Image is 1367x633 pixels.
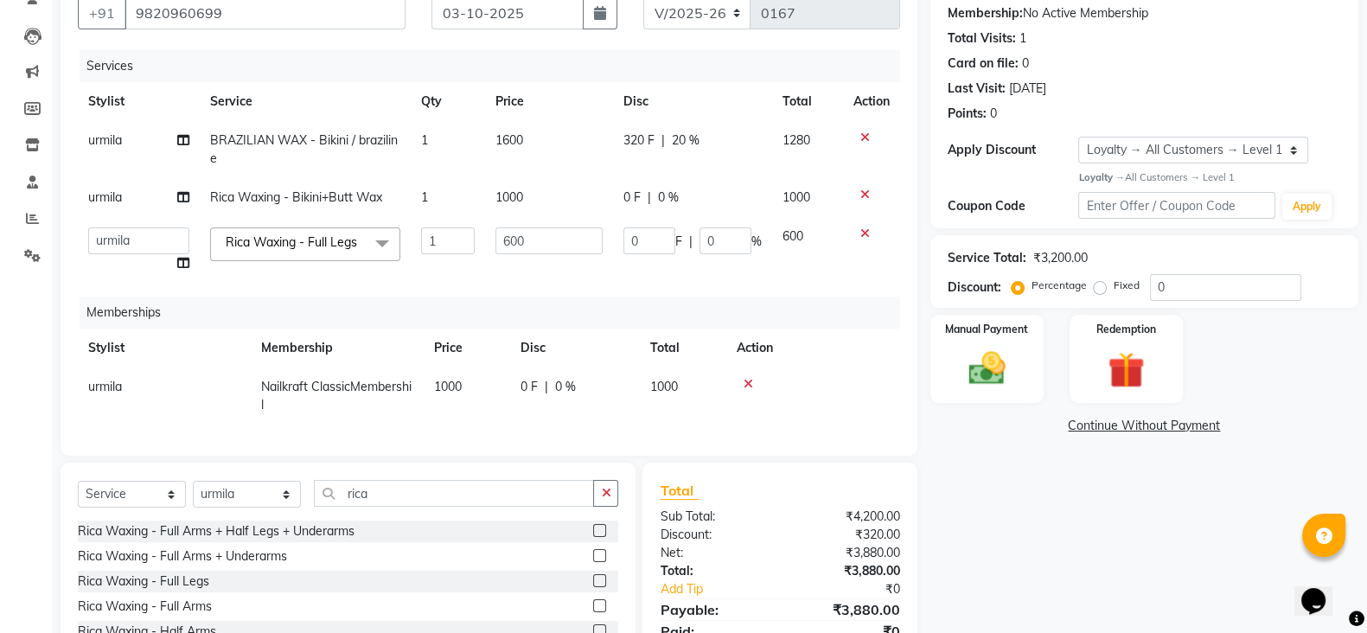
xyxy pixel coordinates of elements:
[434,379,462,394] span: 1000
[1032,278,1087,293] label: Percentage
[421,132,428,148] span: 1
[78,522,355,540] div: Rica Waxing - Full Arms + Half Legs + Underarms
[261,379,412,412] span: Nailkraft ClassicMembershil
[948,197,1079,215] div: Coupon Code
[521,378,538,396] span: 0 F
[647,599,780,620] div: Payable:
[948,80,1006,98] div: Last Visit:
[772,82,842,121] th: Total
[623,131,655,150] span: 320 F
[783,189,810,205] span: 1000
[78,572,209,591] div: Rica Waxing - Full Legs
[545,378,548,396] span: |
[647,562,780,580] div: Total:
[88,132,122,148] span: urmila
[948,141,1079,159] div: Apply Discount
[783,228,803,244] span: 600
[613,82,772,121] th: Disc
[510,329,640,368] th: Disc
[80,297,913,329] div: Memberships
[647,544,780,562] div: Net:
[948,249,1026,267] div: Service Total:
[78,598,212,616] div: Rica Waxing - Full Arms
[661,131,665,150] span: |
[780,508,913,526] div: ₹4,200.00
[689,233,693,251] span: |
[1033,249,1088,267] div: ₹3,200.00
[200,82,411,121] th: Service
[1294,564,1350,616] iframe: chat widget
[783,132,810,148] span: 1280
[802,580,913,598] div: ₹0
[948,29,1016,48] div: Total Visits:
[948,54,1019,73] div: Card on file:
[80,50,913,82] div: Services
[647,526,780,544] div: Discount:
[1282,194,1332,220] button: Apply
[78,329,251,368] th: Stylist
[314,480,594,507] input: Search or Scan
[948,4,1023,22] div: Membership:
[780,599,913,620] div: ₹3,880.00
[1019,29,1026,48] div: 1
[210,189,382,205] span: Rica Waxing - Bikini+Butt Wax
[424,329,510,368] th: Price
[948,4,1341,22] div: No Active Membership
[640,329,726,368] th: Total
[1078,170,1341,185] div: All Customers → Level 1
[660,482,699,500] span: Total
[658,189,679,207] span: 0 %
[843,82,900,121] th: Action
[948,105,987,123] div: Points:
[672,131,699,150] span: 20 %
[411,82,485,121] th: Qty
[648,189,651,207] span: |
[485,82,614,121] th: Price
[210,132,398,166] span: BRAZILIAN WAX - Bikini / braziline
[1096,348,1155,393] img: _gift.svg
[421,189,428,205] span: 1
[675,233,682,251] span: F
[251,329,424,368] th: Membership
[623,189,641,207] span: 0 F
[948,278,1001,297] div: Discount:
[945,322,1028,337] label: Manual Payment
[555,378,576,396] span: 0 %
[751,233,762,251] span: %
[78,547,287,566] div: Rica Waxing - Full Arms + Underarms
[780,562,913,580] div: ₹3,880.00
[726,329,900,368] th: Action
[495,189,523,205] span: 1000
[88,189,122,205] span: urmila
[357,234,365,250] a: x
[780,544,913,562] div: ₹3,880.00
[957,348,1016,390] img: _cash.svg
[934,417,1355,435] a: Continue Without Payment
[1096,322,1156,337] label: Redemption
[88,379,122,394] span: urmila
[1078,192,1275,219] input: Enter Offer / Coupon Code
[1009,80,1046,98] div: [DATE]
[647,580,802,598] a: Add Tip
[78,82,200,121] th: Stylist
[990,105,997,123] div: 0
[1114,278,1140,293] label: Fixed
[780,526,913,544] div: ₹320.00
[647,508,780,526] div: Sub Total:
[226,234,357,250] span: Rica Waxing - Full Legs
[1022,54,1029,73] div: 0
[1078,171,1124,183] strong: Loyalty →
[650,379,678,394] span: 1000
[495,132,523,148] span: 1600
